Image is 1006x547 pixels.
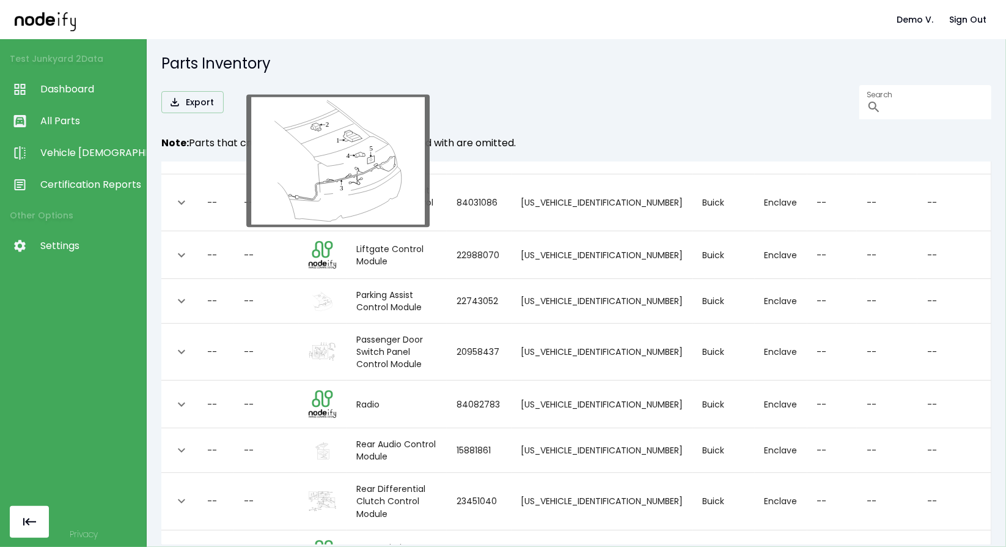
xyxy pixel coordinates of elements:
td: Enclave [755,381,807,428]
span: Dashboard [40,82,140,97]
td: [US_VEHICLE_IDENTIFICATION_NUMBER] [512,279,693,324]
div: -- [207,196,217,209]
span: Certification Reports [40,177,140,192]
td: 15881861 [447,428,511,473]
td: 22988070 [447,231,511,279]
td: -- [807,473,857,530]
button: expand row [171,394,192,415]
td: -- [234,428,299,473]
button: expand row [171,192,192,213]
div: -- [207,495,217,507]
td: Enclave [755,473,807,530]
td: Buick [693,174,755,231]
img: part image [309,390,336,418]
td: Enclave [755,324,807,381]
td: Rear Differential Clutch Control Module [347,473,447,530]
img: part image [309,342,336,362]
td: -- [917,279,991,324]
td: -- [917,231,991,279]
td: Liftgate Control Module [347,231,447,279]
td: 22743052 [447,279,511,324]
td: -- [234,473,299,530]
td: -- [807,231,857,279]
td: Buick [693,231,755,279]
td: 84031086 [447,174,511,231]
td: Buick [693,381,755,428]
td: Enclave [755,231,807,279]
button: expand row [171,341,192,362]
a: Privacy [70,528,98,540]
button: expand row [171,291,192,311]
td: -- [234,231,299,279]
div: -- [207,346,217,358]
td: Passenger Door Switch Panel Control Module [347,324,447,381]
span: Settings [40,239,140,253]
img: large image [251,97,425,225]
td: -- [917,473,991,530]
td: -- [807,174,857,231]
td: -- [857,279,917,324]
td: -- [234,324,299,381]
td: -- [917,324,991,381]
div: -- [207,398,217,411]
td: -- [857,231,917,279]
div: -- [207,444,217,456]
img: part image [309,291,336,311]
img: part image [309,491,336,512]
h5: Parts Inventory [161,54,991,73]
td: -- [807,279,857,324]
td: -- [857,473,917,530]
button: Demo V. [892,9,938,31]
td: -- [917,381,991,428]
img: part image [309,441,336,461]
td: [US_VEHICLE_IDENTIFICATION_NUMBER] [512,324,693,381]
td: Enclave [755,279,807,324]
td: [US_VEHICLE_IDENTIFICATION_NUMBER] [512,174,693,231]
td: Buick [693,428,755,473]
td: -- [234,279,299,324]
td: 84082783 [447,381,511,428]
h6: Parts that crushed or could not be communicated with are omitted. [161,135,991,152]
td: -- [807,381,857,428]
td: 20958437 [447,324,511,381]
td: Radio [347,381,447,428]
td: Buick [693,473,755,530]
div: -- [207,249,217,261]
td: -- [857,174,917,231]
button: Export [161,91,224,114]
td: -- [807,324,857,381]
strong: Note: [161,136,189,150]
div: -- [207,295,217,307]
td: 23451040 [447,473,511,530]
td: -- [917,174,991,231]
img: part image [309,241,336,269]
img: nodeify [15,8,76,31]
button: expand row [171,491,192,512]
td: [US_VEHICLE_IDENTIFICATION_NUMBER] [512,231,693,279]
td: -- [857,381,917,428]
button: expand row [171,440,192,461]
td: Buick [693,279,755,324]
td: Rear Audio Control Module [347,428,447,473]
button: expand row [171,245,192,266]
td: [US_VEHICLE_IDENTIFICATION_NUMBER] [512,381,693,428]
span: All Parts [40,114,140,128]
button: Sign Out [944,9,991,31]
span: Vehicle [DEMOGRAPHIC_DATA] [40,146,140,160]
td: Enclave [755,428,807,473]
label: Search [867,89,892,100]
td: -- [234,381,299,428]
td: Parking Assist Control Module [347,279,447,324]
td: [US_VEHICLE_IDENTIFICATION_NUMBER] [512,428,693,473]
td: -- [917,428,991,473]
td: [US_VEHICLE_IDENTIFICATION_NUMBER] [512,473,693,530]
td: Buick [693,324,755,381]
td: -- [234,174,299,231]
td: -- [857,324,917,381]
td: -- [857,428,917,473]
td: Enclave [755,174,807,231]
td: -- [807,428,857,473]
